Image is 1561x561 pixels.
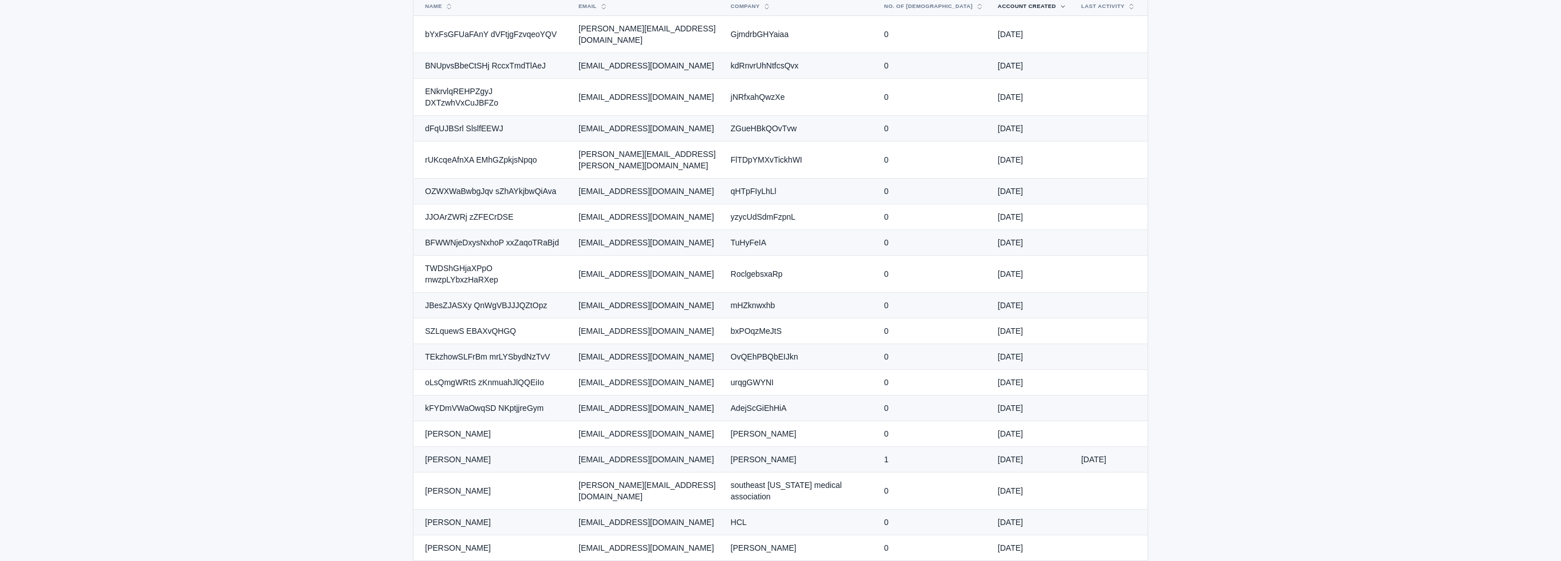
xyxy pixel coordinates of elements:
td: [PERSON_NAME] [414,473,572,510]
td: oLsQmgWRtS zKnmuahJlQQEiIo [414,370,572,395]
td: 1 [877,447,991,473]
td: JJOArZWRj zZFECrDSE [414,204,572,230]
td: JBesZJASXy QnWgVBJJJQZtOpz [414,293,572,318]
td: qHTpFIyLhLl [724,179,877,204]
td: [EMAIL_ADDRESS][DOMAIN_NAME] [572,293,723,318]
td: 0 [877,370,991,395]
td: 0 [877,293,991,318]
td: [PERSON_NAME][EMAIL_ADDRESS][PERSON_NAME][DOMAIN_NAME] [572,142,723,179]
td: [DATE] [991,473,1074,510]
td: [DATE] [991,79,1074,116]
td: 0 [877,473,991,510]
td: TuHyFeIA [724,230,877,256]
td: [EMAIL_ADDRESS][DOMAIN_NAME] [572,256,723,293]
td: [DATE] [991,395,1074,421]
td: [DATE] [991,318,1074,344]
td: 0 [877,535,991,561]
td: [PERSON_NAME] [414,421,572,447]
td: [DATE] [991,370,1074,395]
td: bxPOqzMeJtS [724,318,877,344]
td: ENkrvlqREHPZgyJ DXTzwhVxCuJBFZo [414,79,572,116]
td: [EMAIL_ADDRESS][DOMAIN_NAME] [572,510,723,535]
td: [PERSON_NAME][EMAIL_ADDRESS][DOMAIN_NAME] [572,473,723,510]
td: 0 [877,318,991,344]
td: 0 [877,16,991,53]
td: 0 [877,230,991,256]
td: [PERSON_NAME] [414,535,572,561]
td: [EMAIL_ADDRESS][DOMAIN_NAME] [572,447,723,473]
td: [EMAIL_ADDRESS][DOMAIN_NAME] [572,535,723,561]
td: 0 [877,344,991,370]
td: [DATE] [991,53,1074,79]
td: 0 [877,395,991,421]
td: [EMAIL_ADDRESS][DOMAIN_NAME] [572,370,723,395]
td: [DATE] [991,447,1074,473]
td: [DATE] [991,179,1074,204]
td: BNUpvsBbeCtSHj RccxTmdTlAeJ [414,53,572,79]
td: ZGueHBkQOvTvw [724,116,877,142]
td: [PERSON_NAME] [724,447,877,473]
td: jNRfxahQwzXe [724,79,877,116]
td: [DATE] [1074,447,1147,473]
td: 0 [877,79,991,116]
td: urqgGWYNI [724,370,877,395]
td: [PERSON_NAME] [414,510,572,535]
td: [DATE] [991,256,1074,293]
td: [DATE] [991,293,1074,318]
td: [DATE] [991,204,1074,230]
td: [EMAIL_ADDRESS][DOMAIN_NAME] [572,79,723,116]
td: kFYDmVWaOwqSD NKptjjreGym [414,395,572,421]
td: RoclgebsxaRp [724,256,877,293]
td: TWDShGHjaXPpO rnwzpLYbxzHaRXep [414,256,572,293]
td: [EMAIL_ADDRESS][DOMAIN_NAME] [572,116,723,142]
td: 0 [877,53,991,79]
td: 0 [877,204,991,230]
td: [EMAIL_ADDRESS][DOMAIN_NAME] [572,204,723,230]
td: BFWWNjeDxysNxhoP xxZaqoTRaBjd [414,230,572,256]
td: HCL [724,510,877,535]
td: [DATE] [991,230,1074,256]
td: [EMAIL_ADDRESS][DOMAIN_NAME] [572,179,723,204]
td: 0 [877,421,991,447]
td: [DATE] [991,421,1074,447]
td: [DATE] [991,535,1074,561]
td: rUKcqeAfnXA EMhGZpkjsNpqo [414,142,572,179]
td: AdejScGiEhHiA [724,395,877,421]
td: 0 [877,256,991,293]
td: 0 [877,116,991,142]
td: [DATE] [991,116,1074,142]
td: [DATE] [991,142,1074,179]
td: [EMAIL_ADDRESS][DOMAIN_NAME] [572,53,723,79]
td: 0 [877,179,991,204]
td: [PERSON_NAME] [414,447,572,473]
td: SZLquewS EBAXvQHGQ [414,318,572,344]
td: [EMAIL_ADDRESS][DOMAIN_NAME] [572,395,723,421]
td: [DATE] [991,510,1074,535]
td: GjmdrbGHYaiaa [724,16,877,53]
td: southeast [US_STATE] medical association [724,473,877,510]
td: [EMAIL_ADDRESS][DOMAIN_NAME] [572,318,723,344]
td: yzycUdSdmFzpnL [724,204,877,230]
td: kdRnvrUhNtfcsQvx [724,53,877,79]
td: bYxFsGFUaFAnY dVFtjgFzvqeoYQV [414,16,572,53]
td: mHZknwxhb [724,293,877,318]
td: [EMAIL_ADDRESS][DOMAIN_NAME] [572,344,723,370]
td: TEkzhowSLFrBm mrLYSbydNzTvV [414,344,572,370]
td: [PERSON_NAME] [724,421,877,447]
td: FlTDpYMXvTickhWI [724,142,877,179]
td: dFqUJBSrl SlslfEEWJ [414,116,572,142]
td: [EMAIL_ADDRESS][DOMAIN_NAME] [572,230,723,256]
td: [DATE] [991,344,1074,370]
td: [EMAIL_ADDRESS][DOMAIN_NAME] [572,421,723,447]
td: [PERSON_NAME] [724,535,877,561]
td: [DATE] [991,16,1074,53]
td: 0 [877,142,991,179]
td: 0 [877,510,991,535]
td: [PERSON_NAME][EMAIL_ADDRESS][DOMAIN_NAME] [572,16,723,53]
td: OvQEhPBQbEIJkn [724,344,877,370]
td: OZWXWaBwbgJqv sZhAYkjbwQiAva [414,179,572,204]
